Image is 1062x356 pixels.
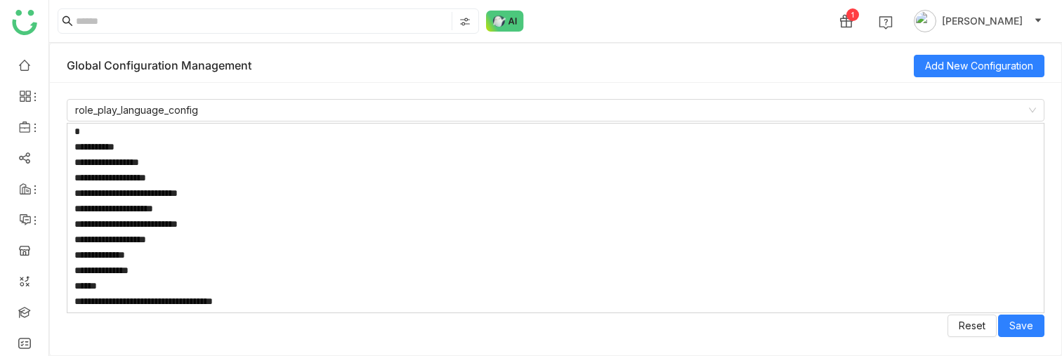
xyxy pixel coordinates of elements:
[67,46,914,86] div: Global Configuration Management
[846,8,859,21] div: 1
[925,58,1033,74] span: Add New Configuration
[12,10,37,35] img: logo
[1009,318,1033,334] span: Save
[914,10,936,32] img: avatar
[911,10,1045,32] button: [PERSON_NAME]
[998,315,1044,337] button: Save
[914,55,1044,77] button: Add New Configuration
[879,15,893,29] img: help.svg
[948,315,997,337] button: Reset
[486,11,524,32] img: ask-buddy-normal.svg
[942,13,1023,29] span: [PERSON_NAME]
[959,318,985,334] span: Reset
[459,16,471,27] img: search-type.svg
[75,100,1036,121] nz-select-item: role_play_language_config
